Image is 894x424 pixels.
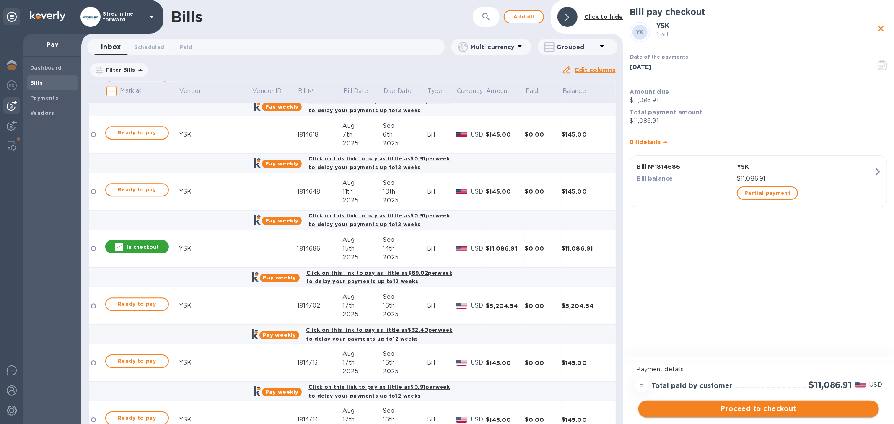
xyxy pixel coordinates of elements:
[30,11,65,21] img: Logo
[630,129,887,155] div: Billdetails
[427,358,456,367] div: Bill
[179,87,201,96] p: Vendor
[179,415,252,424] div: YSK
[298,87,326,96] span: Bill №
[630,88,669,95] b: Amount due
[343,367,383,376] div: 2025
[486,302,524,310] div: $5,204.54
[486,187,524,196] div: $145.00
[428,87,443,96] p: Type
[383,235,427,244] div: Sep
[343,244,383,253] div: 15th
[383,130,427,139] div: 6th
[101,41,121,53] span: Inbox
[265,160,298,167] b: Pay weekly
[343,87,368,96] span: Bill Date
[3,8,20,25] div: Unpin categories
[179,187,252,196] div: YSK
[471,244,486,253] p: USD
[630,116,887,125] p: $11,086.91
[562,302,600,310] div: $5,204.54
[456,132,467,137] img: USD
[525,359,562,367] div: $0.00
[383,301,427,310] div: 16th
[343,178,383,187] div: Aug
[630,155,887,207] button: Bill №1814686YSKBill balance$11,086.91Partial payment
[383,122,427,130] div: Sep
[638,401,879,417] button: Proceed to checkout
[120,86,142,95] p: Mark all
[265,389,298,395] b: Pay weekly
[297,130,343,139] div: 1814618
[525,187,562,196] div: $0.00
[265,217,298,224] b: Pay weekly
[809,380,852,390] h2: $11,086.91
[584,13,623,20] b: Click to hide
[525,87,538,96] p: Paid
[486,244,524,253] div: $11,086.91
[113,185,161,195] span: Ready to pay
[456,246,467,251] img: USD
[383,367,427,376] div: 2025
[298,87,315,96] p: Bill №
[30,80,43,86] b: Bills
[456,417,467,423] img: USD
[134,43,164,52] span: Scheduled
[297,187,343,196] div: 1814648
[252,87,293,96] span: Vendor ID
[343,358,383,367] div: 17th
[486,416,524,424] div: $145.00
[427,130,456,139] div: Bill
[343,139,383,148] div: 2025
[737,186,798,200] button: Partial payment
[855,382,866,388] img: USD
[657,22,670,30] b: YSK
[457,87,483,96] p: Currency
[645,404,872,414] span: Proceed to checkout
[875,22,887,35] button: close
[637,163,733,171] p: Bill № 1814686
[297,358,343,367] div: 1814713
[113,356,161,366] span: Ready to pay
[636,29,644,35] b: YK
[30,110,54,116] b: Vendors
[179,244,252,253] div: YSK
[308,212,450,228] b: Click on this link to pay as little as $0.91 per week to delay your payments up to 12 weeks
[511,12,536,22] span: Add bill
[105,183,169,196] button: Ready to pay
[105,126,169,140] button: Ready to pay
[630,139,661,145] b: Bill details
[383,415,427,424] div: 16th
[113,299,161,309] span: Ready to pay
[630,96,887,105] p: $11,086.91
[343,292,383,301] div: Aug
[525,244,562,253] div: $0.00
[557,43,597,51] p: Grouped
[179,87,212,96] span: Vendor
[383,253,427,262] div: 2025
[343,415,383,424] div: 17th
[383,310,427,319] div: 2025
[471,130,486,139] p: USD
[343,349,383,358] div: Aug
[525,416,562,424] div: $0.00
[487,87,510,96] p: Amount
[343,253,383,262] div: 2025
[471,415,486,424] p: USD
[343,187,383,196] div: 11th
[657,30,875,39] p: 1 bill
[471,43,515,51] p: Multi currency
[297,415,343,424] div: 1814714
[562,187,600,196] div: $145.00
[630,55,688,60] label: Date of the payments
[30,65,62,71] b: Dashboard
[562,130,600,139] div: $145.00
[343,235,383,244] div: Aug
[308,384,450,399] b: Click on this link to pay as little as $0.91 per week to delay your payments up to 12 weeks
[343,301,383,310] div: 17th
[562,416,600,424] div: $145.00
[383,406,427,415] div: Sep
[562,87,586,96] p: Balance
